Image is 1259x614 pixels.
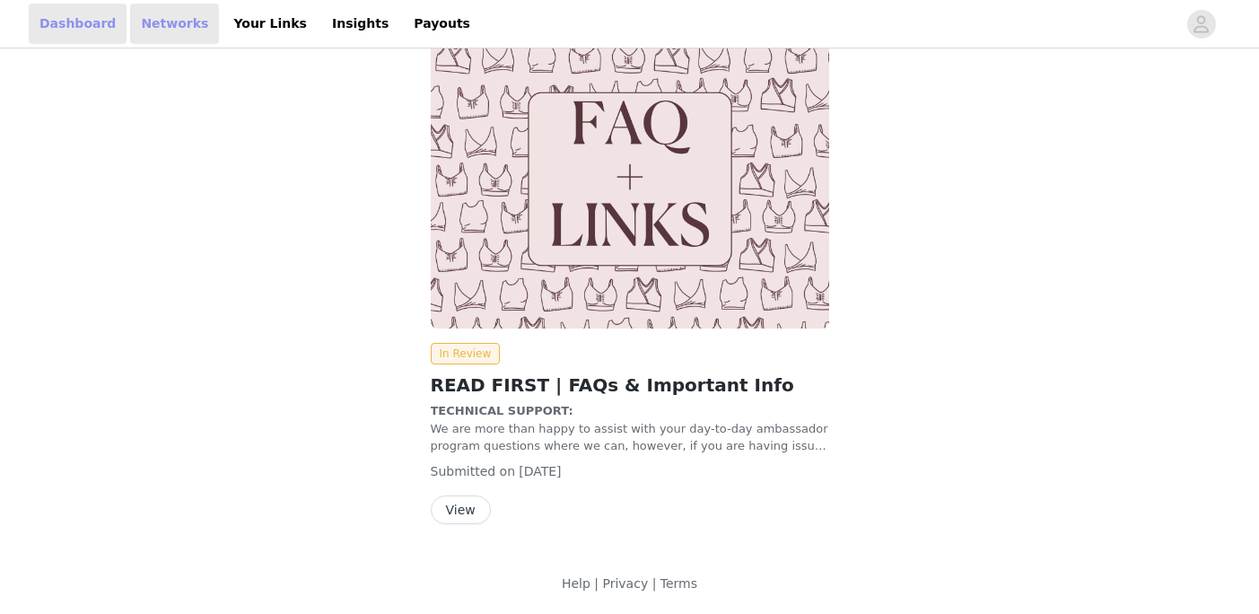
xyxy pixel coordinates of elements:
[431,504,491,517] a: View
[431,464,516,478] span: Submitted on
[223,4,318,44] a: Your Links
[431,30,829,329] img: Kindred Bravely
[652,576,657,591] span: |
[403,4,481,44] a: Payouts
[562,576,590,591] a: Help
[130,4,219,44] a: Networks
[519,464,561,478] span: [DATE]
[602,576,648,591] a: Privacy
[431,496,491,524] button: View
[431,404,573,417] strong: TECHNICAL SUPPORT:
[660,576,697,591] a: Terms
[594,576,599,591] span: |
[1193,10,1210,39] div: avatar
[321,4,399,44] a: Insights
[431,402,829,455] p: We are more than happy to assist with your day-to-day ambassador program questions where we can, ...
[29,4,127,44] a: Dashboard
[431,372,829,399] h2: READ FIRST | FAQs & Important Info
[431,343,501,364] span: In Review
